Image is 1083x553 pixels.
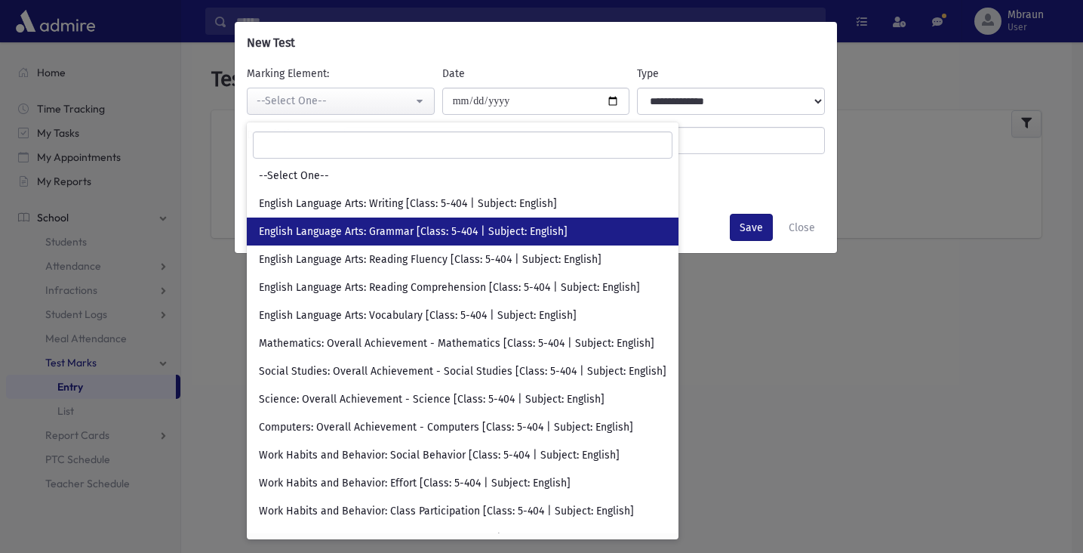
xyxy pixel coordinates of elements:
[259,476,571,491] span: Work Habits and Behavior: Effort [Class: 5-404 | Subject: English]
[259,252,601,267] span: English Language Arts: Reading Fluency [Class: 5-404 | Subject: English]
[259,336,654,351] span: Mathematics: Overall Achievement - Mathematics [Class: 5-404 | Subject: English]
[259,504,634,519] span: Work Habits and Behavior: Class Participation [Class: 5-404 | Subject: English]
[259,532,583,547] span: Work Habits and Behavior: Conduct [Class: 5-404 | Subject: English]
[243,166,340,182] label: Include in Average
[730,214,773,241] button: Save
[259,280,640,295] span: English Language Arts: Reading Comprehension [Class: 5-404 | Subject: English]
[637,66,659,82] label: Type
[779,214,825,241] button: Close
[259,308,577,323] span: English Language Arts: Vocabulary [Class: 5-404 | Subject: English]
[259,196,557,212] span: English Language Arts: Writing [Class: 5-404 | Subject: English]
[259,364,666,379] span: Social Studies: Overall Achievement - Social Studies [Class: 5-404 | Subject: English]
[259,420,633,435] span: Computers: Overall Achievement - Computers [Class: 5-404 | Subject: English]
[442,66,465,82] label: Date
[243,127,340,148] label: Description
[257,93,413,109] div: --Select One--
[247,34,295,52] h6: New Test
[259,168,329,184] span: --Select One--
[253,131,672,159] input: Search
[259,448,620,463] span: Work Habits and Behavior: Social Behavior [Class: 5-404 | Subject: English]
[259,224,568,239] span: English Language Arts: Grammar [Class: 5-404 | Subject: English]
[259,392,605,407] span: Science: Overall Achievement - Science [Class: 5-404 | Subject: English]
[247,66,329,82] label: Marking Element:
[247,88,435,115] button: --Select One--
